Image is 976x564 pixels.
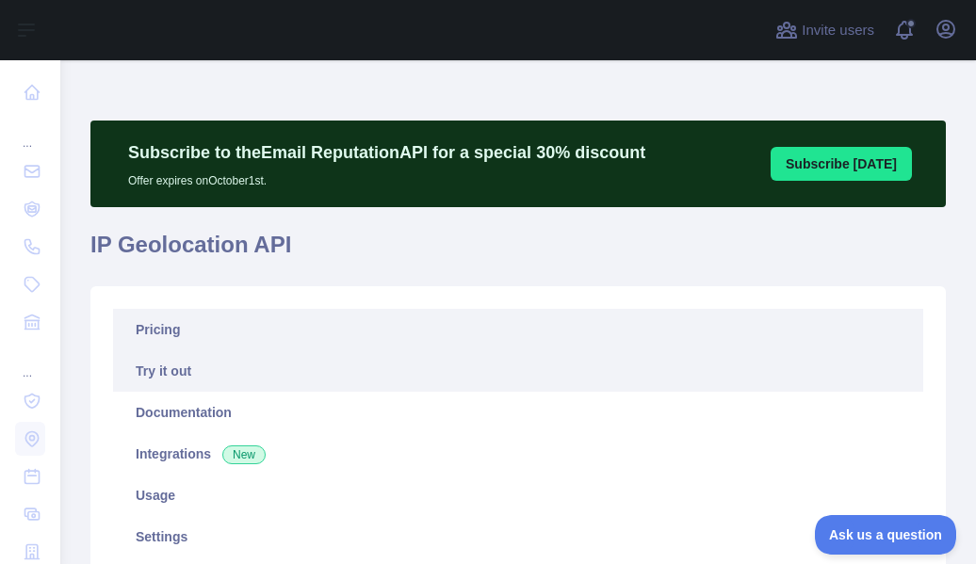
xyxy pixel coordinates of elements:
[113,475,923,516] a: Usage
[128,166,645,188] p: Offer expires on October 1st.
[15,113,45,151] div: ...
[113,433,923,475] a: Integrations New
[113,392,923,433] a: Documentation
[113,516,923,557] a: Settings
[802,20,874,41] span: Invite users
[15,343,45,380] div: ...
[90,230,946,275] h1: IP Geolocation API
[771,147,912,181] button: Subscribe [DATE]
[113,350,923,392] a: Try it out
[815,515,957,555] iframe: Toggle Customer Support
[772,15,878,45] button: Invite users
[113,309,923,350] a: Pricing
[222,445,266,464] span: New
[128,139,645,166] p: Subscribe to the Email Reputation API for a special 30 % discount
